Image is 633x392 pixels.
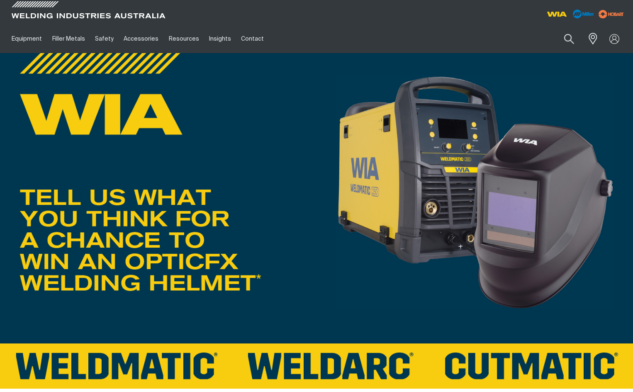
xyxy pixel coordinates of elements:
nav: Main [7,24,472,53]
img: WIA Weldmatic 250 and OpticFX Welding Helmet [336,75,614,309]
a: Equipment [7,24,47,53]
img: miller [596,8,626,20]
a: Resources [164,24,204,53]
img: WIA Equipment - Tell us what you think for a chance to WIN an OpticFX welding helmet [19,53,262,292]
a: Safety [90,24,119,53]
a: Contact [236,24,269,53]
input: Product name or item number... [545,29,583,49]
a: Insights [204,24,236,53]
img: Weldmatic Weldarc Cutmatic Logos [15,352,618,380]
button: Search products [555,29,583,49]
a: Filler Metals [47,24,90,53]
a: Accessories [119,24,163,53]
